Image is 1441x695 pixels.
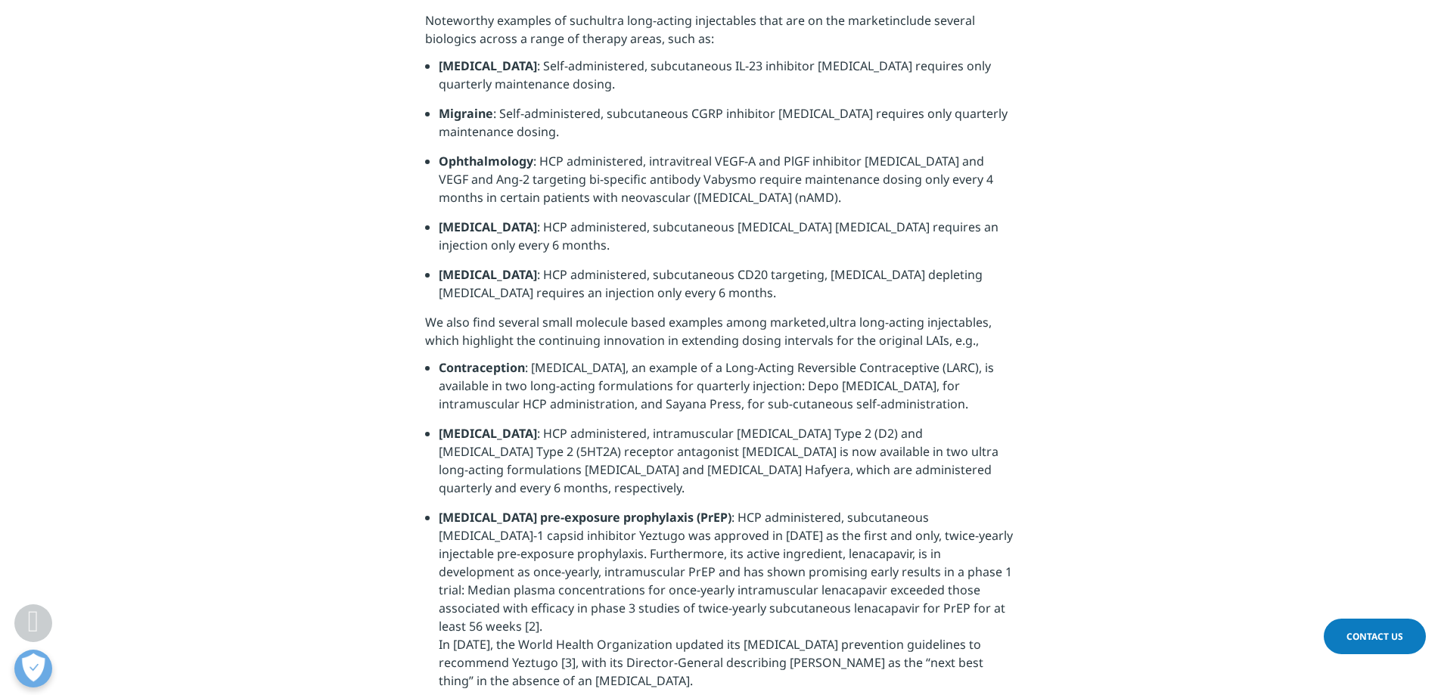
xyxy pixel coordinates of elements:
[1346,630,1403,643] span: Contact Us
[439,57,537,74] span: [MEDICAL_DATA]
[439,359,994,412] span: : [MEDICAL_DATA], an example of a Long-Acting Reversible Contraceptive (LARC), is available in tw...
[1324,619,1426,654] a: Contact Us
[439,425,537,442] span: [MEDICAL_DATA]
[14,650,52,687] button: Open Preferences
[439,105,493,122] span: Migraine
[425,314,829,330] span: We also find several small molecule based examples among marketed,
[439,219,998,253] span: : HCP administered, subcutaneous [MEDICAL_DATA] [MEDICAL_DATA] requires an injection only every 6...
[439,509,1013,689] span: : HCP administered, subcutaneous [MEDICAL_DATA]-1 capsid inhibitor Yeztugo was approved in [DATE]...
[425,314,992,349] span: ultra long-acting injectables, which highlight the continuing innovation in extending dosing inte...
[425,12,975,47] span: include several biologics across a range of therapy areas, such as:
[439,57,991,92] span: : Self-administered, subcutaneous IL-23 inhibitor [MEDICAL_DATA] requires only quarterly maintena...
[597,12,890,29] span: ultra long-acting injectables that are on the market
[439,153,993,206] span: : HCP administered, intravitreal VEGF-A and PlGF inhibitor [MEDICAL_DATA] and VEGF and Ang-2 targ...
[439,266,537,283] span: [MEDICAL_DATA]
[439,425,998,496] span: : HCP administered, intramuscular [MEDICAL_DATA] Type 2 (D2) and [MEDICAL_DATA] Type 2 (5HT2A) re...
[439,509,731,526] span: [MEDICAL_DATA] pre-exposure prophylaxis (PrEP)
[439,153,533,169] span: Ophthalmology
[439,105,1008,140] span: : Self-administered, subcutaneous CGRP inhibitor [MEDICAL_DATA] requires only quarterly maintenan...
[425,12,597,29] span: Noteworthy examples of such
[439,219,537,235] span: [MEDICAL_DATA]
[439,359,525,376] span: Contraception
[439,266,983,301] span: : HCP administered, subcutaneous CD20 targeting, [MEDICAL_DATA] depleting [MEDICAL_DATA] requires...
